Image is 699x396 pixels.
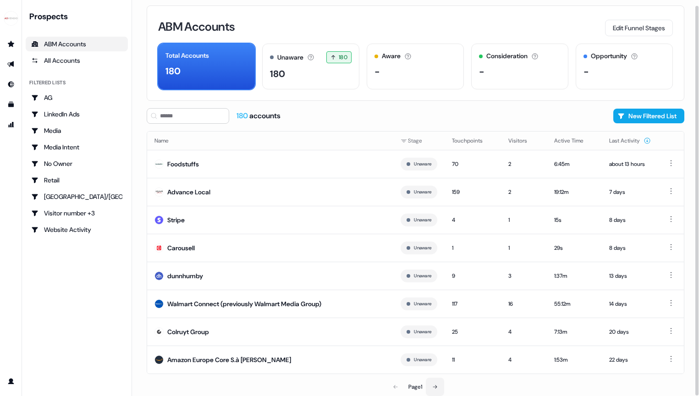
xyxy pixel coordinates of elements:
div: 4 [508,355,539,364]
div: accounts [237,111,281,121]
button: Visitors [508,132,538,149]
div: 1 [508,243,539,253]
span: 180 [339,53,347,62]
a: Go to Inbound [4,77,18,92]
div: 1:53m [554,355,594,364]
button: New Filtered List [613,109,684,123]
div: 22 days [609,355,651,364]
div: Opportunity [591,51,627,61]
div: 20 days [609,327,651,336]
a: Go to Visitor number +3 [26,206,128,220]
div: 29s [554,243,594,253]
div: 6:45m [554,159,594,169]
button: Active Time [554,132,594,149]
div: 180 [165,64,181,78]
div: 19:12m [554,187,594,197]
div: Aware [382,51,401,61]
div: 55:12m [554,299,594,308]
button: Edit Funnel Stages [605,20,673,36]
div: 7:13m [554,327,594,336]
div: [GEOGRAPHIC_DATA]/[GEOGRAPHIC_DATA] [31,192,122,201]
button: Unaware [414,272,431,280]
div: Advance Local [167,187,210,197]
div: Stage [401,136,437,145]
div: Media Intent [31,143,122,152]
div: Stripe [167,215,185,225]
div: dunnhumby [167,271,203,280]
div: 1:37m [554,271,594,280]
div: Filtered lists [29,79,66,87]
div: All Accounts [31,56,122,65]
a: Go to Media [26,123,128,138]
div: 14 days [609,299,651,308]
a: Go to outbound experience [4,57,18,71]
div: 8 days [609,243,651,253]
a: Go to AG [26,90,128,105]
div: - [374,65,380,78]
button: Unaware [414,160,431,168]
a: Go to attribution [4,117,18,132]
div: - [479,65,484,78]
a: Go to templates [4,97,18,112]
div: - [583,65,589,78]
button: Unaware [414,356,431,364]
div: Retail [31,176,122,185]
div: 11 [452,355,494,364]
a: Go to Media Intent [26,140,128,154]
div: 2 [508,187,539,197]
div: 180 [270,67,285,81]
div: ABM Accounts [31,39,122,49]
div: Amazon Europe Core S.à [PERSON_NAME] [167,355,291,364]
div: LinkedIn Ads [31,110,122,119]
div: No Owner [31,159,122,168]
a: All accounts [26,53,128,68]
a: ABM Accounts [26,37,128,51]
div: about 13 hours [609,159,651,169]
div: Walmart Connect (previously Walmart Media Group) [167,299,321,308]
button: Unaware [414,188,431,196]
a: Go to Website Activity [26,222,128,237]
div: 3 [508,271,539,280]
div: Foodstuffs [167,159,199,169]
th: Name [147,132,393,150]
div: 25 [452,327,494,336]
div: Unaware [277,53,303,62]
div: 8 days [609,215,651,225]
button: Touchpoints [452,132,494,149]
a: Go to USA/Canada [26,189,128,204]
button: Unaware [414,300,431,308]
div: Colruyt Group [167,327,209,336]
button: Last Activity [609,132,651,149]
a: Go to profile [4,374,18,389]
div: 2 [508,159,539,169]
div: Consideration [486,51,528,61]
div: Visitor number +3 [31,209,122,218]
div: Prospects [29,11,128,22]
span: 180 [237,111,249,121]
div: Media [31,126,122,135]
div: 70 [452,159,494,169]
a: Go to LinkedIn Ads [26,107,128,121]
div: 4 [452,215,494,225]
button: Unaware [414,216,431,224]
div: 4 [508,327,539,336]
button: Unaware [414,244,431,252]
div: 9 [452,271,494,280]
div: 7 days [609,187,651,197]
div: Carousell [167,243,195,253]
h3: ABM Accounts [158,21,235,33]
a: Go to No Owner [26,156,128,171]
div: Page 1 [408,382,422,391]
div: 159 [452,187,494,197]
div: Website Activity [31,225,122,234]
a: Go to prospects [4,37,18,51]
div: 16 [508,299,539,308]
div: 117 [452,299,494,308]
a: Go to Retail [26,173,128,187]
div: Total Accounts [165,51,209,60]
div: 1 [452,243,494,253]
button: Unaware [414,328,431,336]
div: 13 days [609,271,651,280]
div: 15s [554,215,594,225]
div: AG [31,93,122,102]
